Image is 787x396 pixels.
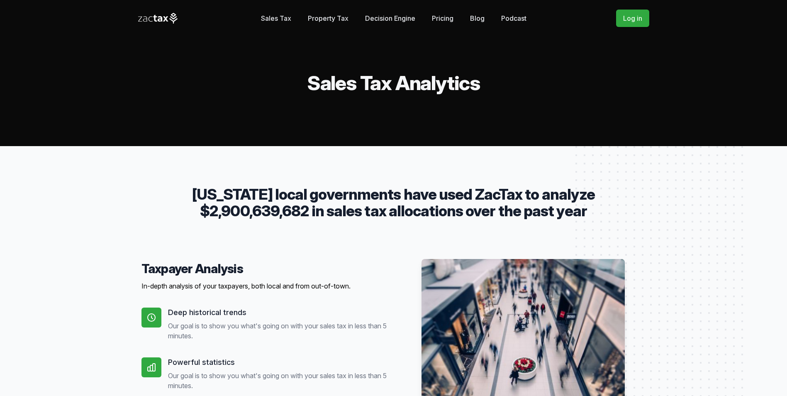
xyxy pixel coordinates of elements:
p: [US_STATE] local governments have used ZacTax to analyze $2,900,639,682 in sales tax allocations ... [168,186,619,219]
a: Blog [470,10,485,27]
p: In-depth analysis of your taxpayers, both local and from out-of-town. [141,281,387,291]
p: Our goal is to show you what's going on with your sales tax in less than 5 minutes. [168,321,387,341]
a: Pricing [432,10,453,27]
a: Sales Tax [261,10,291,27]
a: Podcast [501,10,526,27]
a: Decision Engine [365,10,415,27]
h2: Sales Tax Analytics [138,73,649,93]
h4: Taxpayer Analysis [141,261,387,276]
a: Log in [616,10,649,27]
h5: Deep historical trends [168,308,387,318]
h5: Powerful statistics [168,357,387,367]
p: Our goal is to show you what's going on with your sales tax in less than 5 minutes. [168,371,387,391]
a: Property Tax [308,10,348,27]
